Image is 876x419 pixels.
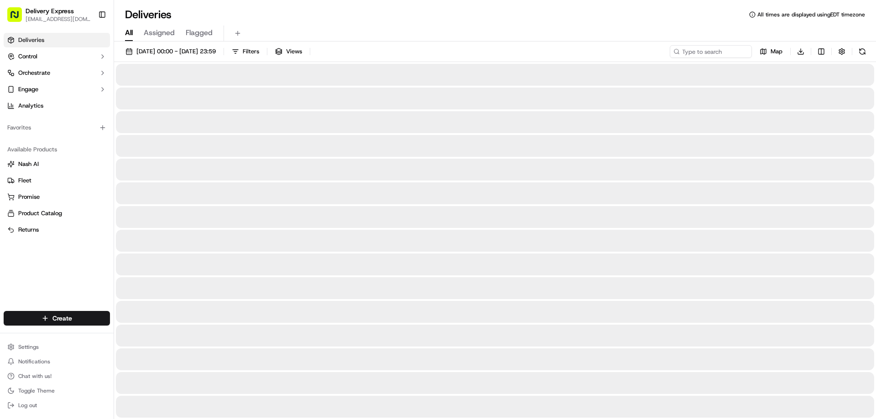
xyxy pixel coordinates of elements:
[18,69,50,77] span: Orchestrate
[18,193,40,201] span: Promise
[4,311,110,326] button: Create
[18,52,37,61] span: Control
[7,193,106,201] a: Promise
[18,358,50,365] span: Notifications
[18,226,39,234] span: Returns
[771,47,782,56] span: Map
[7,226,106,234] a: Returns
[243,47,259,56] span: Filters
[7,160,106,168] a: Nash AI
[125,7,172,22] h1: Deliveries
[4,142,110,157] div: Available Products
[18,102,43,110] span: Analytics
[136,47,216,56] span: [DATE] 00:00 - [DATE] 23:59
[52,314,72,323] span: Create
[4,157,110,171] button: Nash AI
[18,343,39,351] span: Settings
[757,11,865,18] span: All times are displayed using EDT timezone
[144,27,175,38] span: Assigned
[121,45,220,58] button: [DATE] 00:00 - [DATE] 23:59
[286,47,302,56] span: Views
[18,85,38,93] span: Engage
[18,176,31,185] span: Fleet
[7,209,106,217] a: Product Catalog
[4,370,110,383] button: Chat with us!
[125,27,133,38] span: All
[4,341,110,353] button: Settings
[4,384,110,397] button: Toggle Theme
[18,209,62,217] span: Product Catalog
[4,355,110,368] button: Notifications
[271,45,306,58] button: Views
[26,6,74,16] button: Delivery Express
[4,190,110,204] button: Promise
[18,372,52,380] span: Chat with us!
[4,206,110,221] button: Product Catalog
[4,173,110,188] button: Fleet
[4,82,110,97] button: Engage
[18,160,39,168] span: Nash AI
[4,4,94,26] button: Delivery Express[EMAIL_ADDRESS][DOMAIN_NAME]
[228,45,263,58] button: Filters
[4,399,110,412] button: Log out
[26,16,91,23] button: [EMAIL_ADDRESS][DOMAIN_NAME]
[4,222,110,237] button: Returns
[756,45,787,58] button: Map
[856,45,869,58] button: Refresh
[670,45,752,58] input: Type to search
[4,98,110,113] a: Analytics
[18,402,37,409] span: Log out
[7,176,106,185] a: Fleet
[4,33,110,47] a: Deliveries
[4,120,110,135] div: Favorites
[18,36,44,44] span: Deliveries
[4,66,110,80] button: Orchestrate
[186,27,213,38] span: Flagged
[18,387,55,394] span: Toggle Theme
[4,49,110,64] button: Control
